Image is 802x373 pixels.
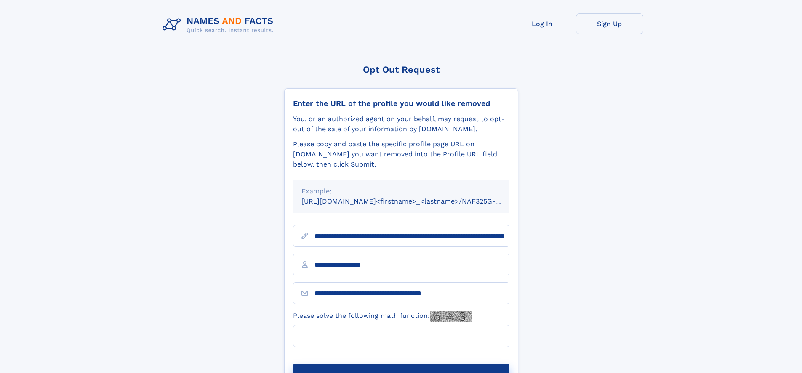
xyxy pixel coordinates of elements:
[301,197,525,205] small: [URL][DOMAIN_NAME]<firstname>_<lastname>/NAF325G-xxxxxxxx
[576,13,643,34] a: Sign Up
[293,99,509,108] div: Enter the URL of the profile you would like removed
[293,311,472,322] label: Please solve the following math function:
[509,13,576,34] a: Log In
[301,186,501,196] div: Example:
[293,139,509,169] div: Please copy and paste the specific profile page URL on [DOMAIN_NAME] you want removed into the Pr...
[284,64,518,75] div: Opt Out Request
[293,114,509,134] div: You, or an authorized agent on your behalf, may request to opt-out of the sale of your informatio...
[159,13,280,36] img: Logo Names and Facts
